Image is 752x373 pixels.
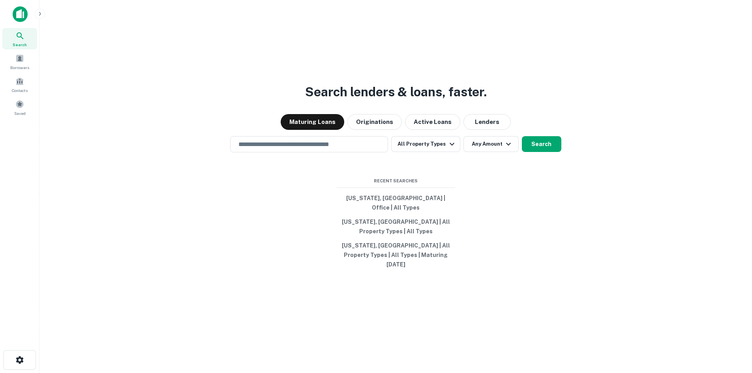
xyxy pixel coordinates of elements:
button: [US_STATE], [GEOGRAPHIC_DATA] | Office | All Types [337,191,455,215]
span: Contacts [12,87,28,94]
span: Search [13,41,27,48]
button: Any Amount [463,136,519,152]
h3: Search lenders & loans, faster. [305,82,487,101]
button: [US_STATE], [GEOGRAPHIC_DATA] | All Property Types | All Types | Maturing [DATE] [337,238,455,272]
span: Recent Searches [337,178,455,184]
a: Search [2,28,37,49]
a: Saved [2,97,37,118]
button: Lenders [463,114,511,130]
button: All Property Types [391,136,460,152]
button: Originations [347,114,402,130]
button: Search [522,136,561,152]
button: Maturing Loans [281,114,344,130]
button: Active Loans [405,114,460,130]
span: Borrowers [10,64,29,71]
img: capitalize-icon.png [13,6,28,22]
a: Borrowers [2,51,37,72]
button: [US_STATE], [GEOGRAPHIC_DATA] | All Property Types | All Types [337,215,455,238]
a: Contacts [2,74,37,95]
span: Saved [14,110,26,116]
iframe: Chat Widget [713,310,752,348]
